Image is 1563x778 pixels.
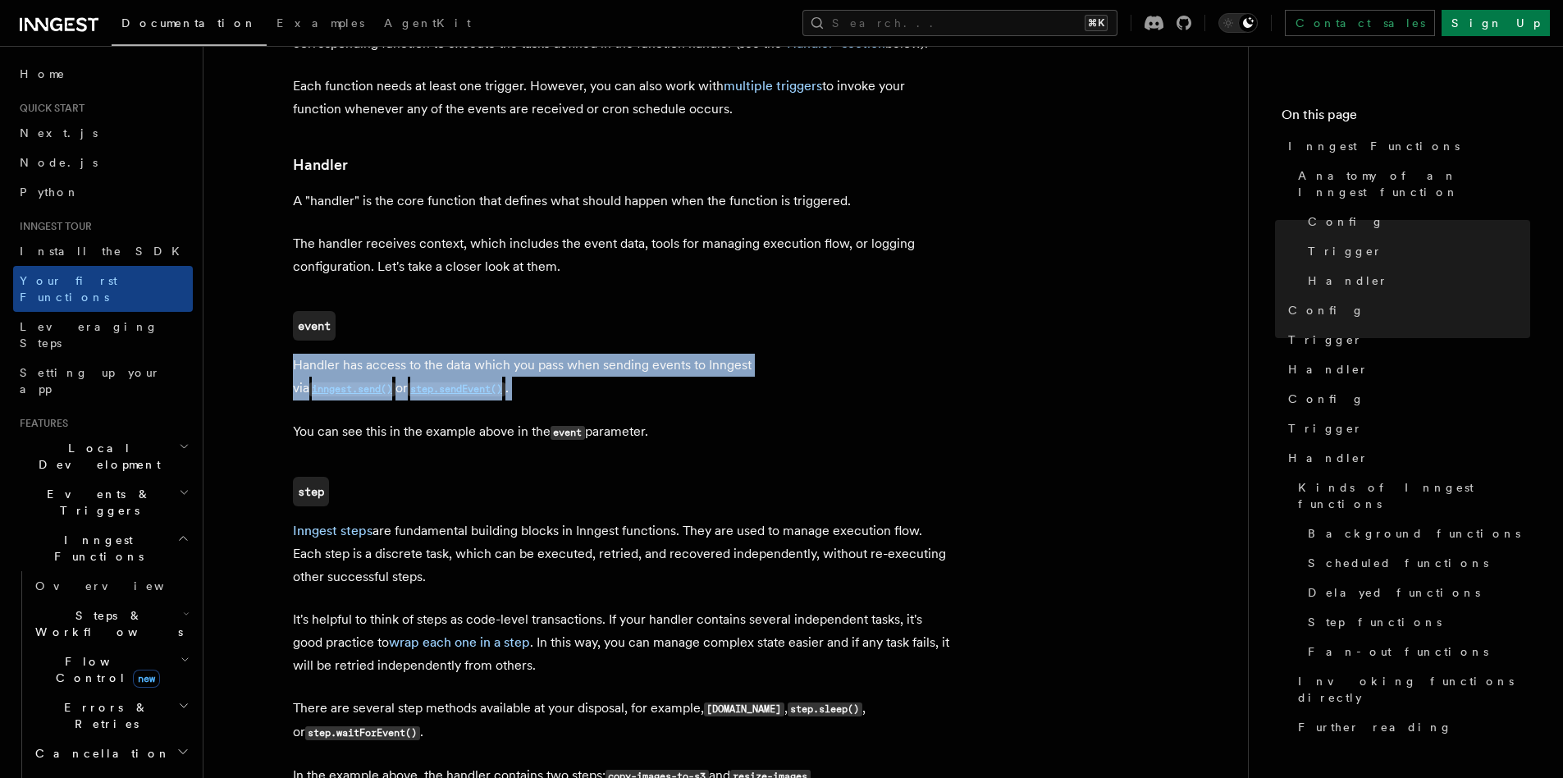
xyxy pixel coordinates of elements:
a: Further reading [1291,712,1530,742]
span: Node.js [20,156,98,169]
a: Config [1301,207,1530,236]
a: Trigger [1282,414,1530,443]
span: Features [13,417,68,430]
code: [DOMAIN_NAME] [704,702,784,716]
button: Inngest Functions [13,525,193,571]
span: Inngest Functions [13,532,177,565]
span: Anatomy of an Inngest function [1298,167,1530,200]
button: Flow Controlnew [29,647,193,693]
span: Local Development [13,440,179,473]
span: Trigger [1288,420,1363,437]
a: Sign Up [1442,10,1550,36]
a: Node.js [13,148,193,177]
p: Each function needs at least one trigger. However, you can also work with to invoke your function... [293,75,949,121]
span: Leveraging Steps [20,320,158,350]
a: Install the SDK [13,236,193,266]
span: Install the SDK [20,245,190,258]
h4: On this page [1282,105,1530,131]
a: AgentKit [374,5,481,44]
a: Leveraging Steps [13,312,193,358]
span: Cancellation [29,745,171,762]
code: step.sendEvent() [408,382,505,396]
a: Handler [1301,266,1530,295]
a: Handler [293,153,348,176]
button: Errors & Retries [29,693,193,739]
span: Examples [276,16,364,30]
a: Config [1282,384,1530,414]
button: Cancellation [29,739,193,768]
a: event [293,311,336,341]
a: Background functions [1301,519,1530,548]
a: Scheduled functions [1301,548,1530,578]
span: Inngest Functions [1288,138,1460,154]
span: Your first Functions [20,274,117,304]
span: Delayed functions [1308,584,1480,601]
button: Steps & Workflows [29,601,193,647]
span: Handler [1288,450,1369,466]
span: AgentKit [384,16,471,30]
a: Home [13,59,193,89]
a: Examples [267,5,374,44]
span: Steps & Workflows [29,607,183,640]
code: inngest.send() [309,382,395,396]
a: Setting up your app [13,358,193,404]
p: It's helpful to think of steps as code-level transactions. If your handler contains several indep... [293,608,949,677]
span: Handler [1308,272,1388,289]
span: Inngest tour [13,220,92,233]
a: Python [13,177,193,207]
a: Kinds of Inngest functions [1291,473,1530,519]
span: Quick start [13,102,85,115]
button: Toggle dark mode [1218,13,1258,33]
code: step.sleep() [788,702,862,716]
span: Fan-out functions [1308,643,1488,660]
span: Kinds of Inngest functions [1298,479,1530,512]
a: Delayed functions [1301,578,1530,607]
a: Overview [29,571,193,601]
a: Fan-out functions [1301,637,1530,666]
a: Config [1282,295,1530,325]
a: Next.js [13,118,193,148]
span: Setting up your app [20,366,161,396]
a: "Handler" section [782,35,885,51]
span: Home [20,66,66,82]
span: Errors & Retries [29,699,178,732]
span: Trigger [1288,332,1363,348]
a: inngest.send() [309,380,395,396]
span: Config [1288,391,1364,407]
button: Events & Triggers [13,479,193,525]
span: Config [1308,213,1384,230]
span: Step functions [1308,614,1442,630]
span: Scheduled functions [1308,555,1488,571]
p: Handler has access to the data which you pass when sending events to Inngest via or . [293,354,949,400]
p: A "handler" is the core function that defines what should happen when the function is triggered. [293,190,949,213]
a: Handler [1282,443,1530,473]
span: Events & Triggers [13,486,179,519]
button: Local Development [13,433,193,479]
a: wrap each one in a step [389,634,530,650]
span: Python [20,185,80,199]
a: Anatomy of an Inngest function [1291,161,1530,207]
a: Step functions [1301,607,1530,637]
p: There are several step methods available at your disposal, for example, , , or . [293,697,949,744]
a: Contact sales [1285,10,1435,36]
span: Flow Control [29,653,181,686]
span: Background functions [1308,525,1520,542]
a: Invoking functions directly [1291,666,1530,712]
span: Trigger [1308,243,1382,259]
p: are fundamental building blocks in Inngest functions. They are used to manage execution flow. Eac... [293,519,949,588]
span: Further reading [1298,719,1452,735]
a: step [293,477,329,506]
a: step.sendEvent() [408,380,505,396]
a: Trigger [1301,236,1530,266]
span: Invoking functions directly [1298,673,1530,706]
p: You can see this in the example above in the parameter. [293,420,949,444]
a: Inngest Functions [1282,131,1530,161]
a: Documentation [112,5,267,46]
a: Trigger [1282,325,1530,355]
a: multiple triggers [724,78,822,94]
span: Overview [35,579,204,593]
a: Handler [1282,355,1530,384]
span: Documentation [121,16,257,30]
